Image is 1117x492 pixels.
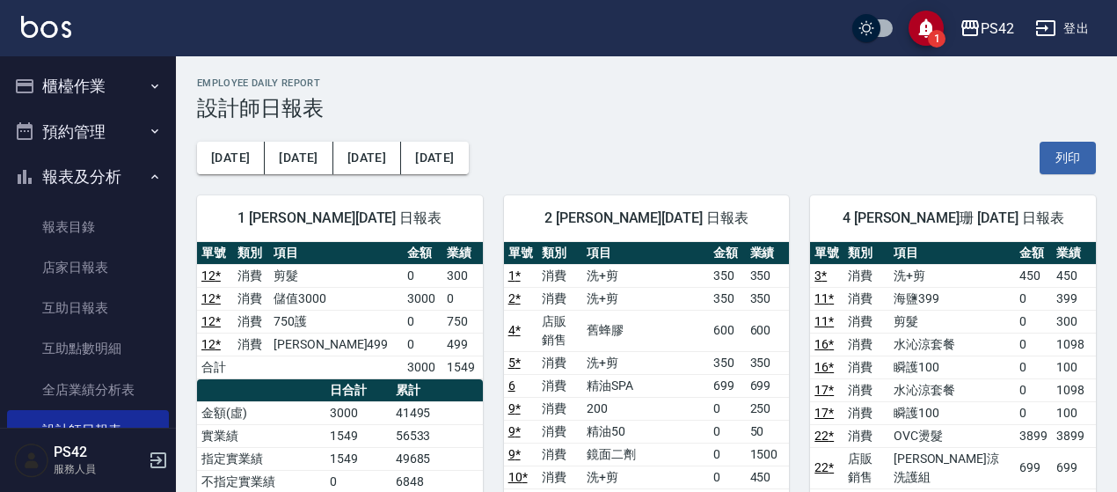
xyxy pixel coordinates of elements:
td: 0 [1015,333,1052,356]
th: 業績 [1052,242,1096,265]
td: 洗+剪 [582,351,709,374]
td: 699 [1015,447,1052,488]
th: 類別 [843,242,889,265]
td: 0 [1015,356,1052,378]
button: PS42 [953,11,1021,47]
td: 0 [709,466,746,488]
th: 業績 [746,242,790,265]
td: 0 [403,264,442,287]
td: 56533 [391,424,483,447]
td: 0 [403,310,442,333]
span: 4 [PERSON_NAME]珊 [DATE] 日報表 [831,209,1075,227]
td: 0 [1015,310,1052,333]
td: 洗+剪 [582,264,709,287]
td: 消費 [843,264,889,287]
td: 399 [1052,287,1096,310]
td: 699 [746,374,790,397]
th: 單號 [810,242,843,265]
td: 鏡面二劑 [582,443,709,466]
td: 消費 [843,378,889,401]
td: 450 [1052,264,1096,287]
td: 消費 [843,424,889,447]
th: 項目 [889,242,1016,265]
td: 消費 [843,287,889,310]
td: 450 [1015,264,1052,287]
img: Logo [21,16,71,38]
td: 350 [746,351,790,374]
td: 消費 [537,287,583,310]
button: [DATE] [401,142,468,174]
th: 項目 [582,242,709,265]
td: 消費 [233,264,269,287]
td: 0 [709,420,746,443]
td: 消費 [537,443,583,466]
td: 消費 [843,356,889,378]
td: 消費 [233,310,269,333]
th: 金額 [1015,242,1052,265]
td: 1500 [746,443,790,466]
a: 設計師日報表 [7,410,169,451]
td: [PERSON_NAME]涼洗護組 [889,447,1016,488]
td: [PERSON_NAME]499 [269,333,403,356]
span: 1 [PERSON_NAME][DATE] 日報表 [218,209,462,227]
th: 累計 [391,379,483,402]
button: 登出 [1028,12,1096,45]
td: 100 [1052,401,1096,424]
td: 店販銷售 [843,447,889,488]
td: 600 [709,310,746,351]
td: 消費 [843,401,889,424]
table: a dense table [197,242,483,379]
h3: 設計師日報表 [197,96,1096,121]
td: 1549 [442,356,482,378]
td: 金額(虛) [197,401,325,424]
td: 合計 [197,356,233,378]
a: 店家日報表 [7,247,169,288]
div: PS42 [981,18,1014,40]
td: 3899 [1015,424,1052,447]
td: 儲值3000 [269,287,403,310]
button: [DATE] [333,142,401,174]
td: 消費 [233,287,269,310]
button: save [909,11,944,46]
a: 全店業績分析表 [7,370,169,410]
td: 50 [746,420,790,443]
td: 瞬護100 [889,401,1016,424]
button: 列印 [1040,142,1096,174]
td: 300 [442,264,482,287]
a: 報表目錄 [7,207,169,247]
td: 100 [1052,356,1096,378]
th: 業績 [442,242,482,265]
td: 750護 [269,310,403,333]
td: 剪髮 [889,310,1016,333]
h5: PS42 [54,444,143,461]
td: 250 [746,397,790,420]
td: 舊蜂膠 [582,310,709,351]
button: 預約管理 [7,109,169,155]
td: 350 [746,287,790,310]
td: 消費 [233,333,269,356]
td: 1549 [325,447,391,470]
td: 3000 [325,401,391,424]
td: 1098 [1052,378,1096,401]
h2: Employee Daily Report [197,77,1096,89]
td: 消費 [843,333,889,356]
th: 單號 [504,242,537,265]
td: 350 [746,264,790,287]
td: 消費 [843,310,889,333]
td: 0 [403,333,442,356]
td: 0 [1015,287,1052,310]
td: 300 [1052,310,1096,333]
td: 350 [709,287,746,310]
td: 0 [709,397,746,420]
td: 1098 [1052,333,1096,356]
th: 金額 [403,242,442,265]
a: 6 [508,378,515,393]
th: 日合計 [325,379,391,402]
td: 0 [1015,378,1052,401]
td: 水沁涼套餐 [889,333,1016,356]
td: 699 [1052,447,1096,488]
td: 3000 [403,356,442,378]
img: Person [14,443,49,478]
td: 200 [582,397,709,420]
td: 實業績 [197,424,325,447]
